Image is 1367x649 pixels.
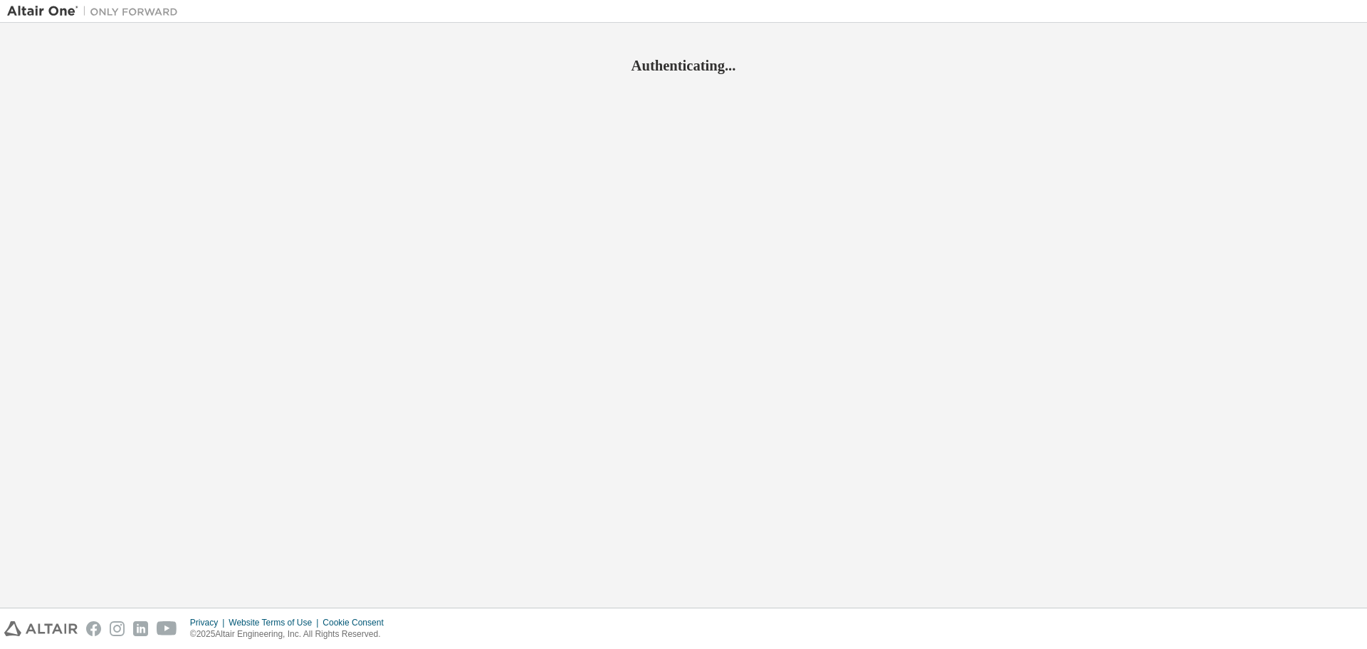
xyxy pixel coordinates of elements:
div: Website Terms of Use [229,617,323,628]
img: Altair One [7,4,185,19]
p: © 2025 Altair Engineering, Inc. All Rights Reserved. [190,628,392,640]
div: Privacy [190,617,229,628]
img: linkedin.svg [133,621,148,636]
img: facebook.svg [86,621,101,636]
img: instagram.svg [110,621,125,636]
img: youtube.svg [157,621,177,636]
h2: Authenticating... [7,56,1360,75]
img: altair_logo.svg [4,621,78,636]
div: Cookie Consent [323,617,392,628]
